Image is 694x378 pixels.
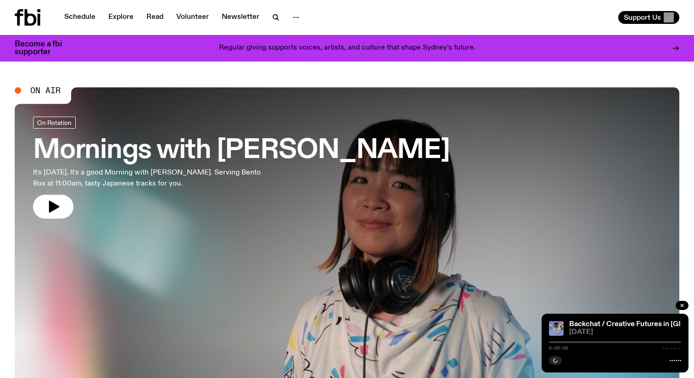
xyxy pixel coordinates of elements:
button: Support Us [618,11,679,24]
p: Regular giving supports voices, artists, and culture that shape Sydney’s future. [219,44,476,52]
a: Mornings with [PERSON_NAME]It's [DATE]. It's a good Morning with [PERSON_NAME]. Serving Bento Box... [33,117,450,219]
span: [DATE] [569,329,681,336]
span: 0:00:00 [549,346,568,350]
span: Support Us [624,13,661,22]
a: Schedule [59,11,101,24]
h3: Become a fbi supporter [15,40,73,56]
h3: Mornings with [PERSON_NAME] [33,138,450,164]
a: Newsletter [216,11,265,24]
a: Read [141,11,169,24]
span: -:--:-- [662,346,681,350]
span: On Air [30,86,61,95]
a: On Rotation [33,117,76,129]
p: It's [DATE]. It's a good Morning with [PERSON_NAME]. Serving Bento Box at 11:00am, tasty Japanese... [33,167,268,189]
span: On Rotation [37,119,72,126]
a: Volunteer [171,11,214,24]
a: Explore [103,11,139,24]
